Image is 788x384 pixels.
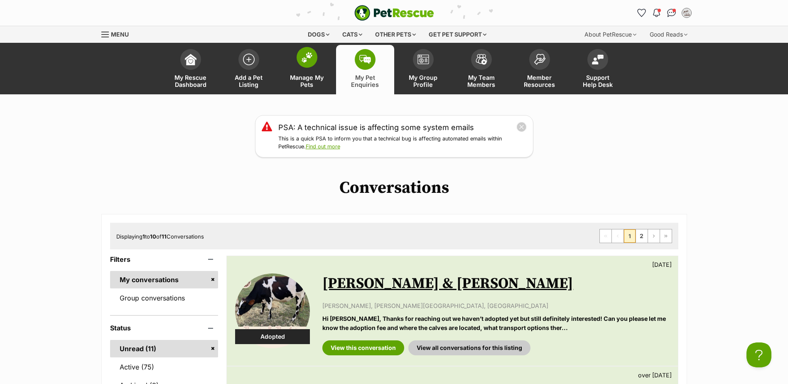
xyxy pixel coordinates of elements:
img: logo-e224e6f780fb5917bec1dbf3a21bbac754714ae5b6737aabdf751b685950b380.svg [354,5,434,21]
div: Get pet support [423,26,492,43]
a: Last page [660,229,672,243]
div: Cats [336,26,368,43]
img: notifications-46538b983faf8c2785f20acdc204bb7945ddae34d4c08c2a6579f10ce5e182be.svg [653,9,660,17]
strong: 11 [162,233,167,240]
a: View this conversation [322,340,404,355]
a: Page 2 [636,229,648,243]
button: close [516,122,527,132]
a: Active (75) [110,358,218,376]
a: PSA: A technical issue is affecting some system emails [278,122,474,133]
img: add-pet-listing-icon-0afa8454b4691262ce3f59096e99ab1cd57d4a30225e0717b998d2c9b9846f56.svg [243,54,255,65]
img: group-profile-icon-3fa3cf56718a62981997c0bc7e787c4b2cf8bcc04b72c1350f741eb67cf2f40e.svg [417,54,429,64]
a: Favourites [635,6,648,20]
a: Unread (11) [110,340,218,357]
img: pet-enquiries-icon-7e3ad2cf08bfb03b45e93fb7055b45f3efa6380592205ae92323e6603595dc1f.svg [359,55,371,64]
img: team-members-icon-5396bd8760b3fe7c0b43da4ab00e1e3bb1a5d9ba89233759b79545d2d3fc5d0d.svg [476,54,487,65]
span: Manage My Pets [288,74,326,88]
img: manage-my-pets-icon-02211641906a0b7f246fdf0571729dbe1e7629f14944591b6c1af311fb30b64b.svg [301,52,313,63]
p: [DATE] [652,260,672,269]
a: Next page [648,229,660,243]
span: My Team Members [463,74,500,88]
a: PetRescue [354,5,434,21]
span: Displaying to of Conversations [116,233,204,240]
div: Good Reads [644,26,693,43]
p: [PERSON_NAME], [PERSON_NAME][GEOGRAPHIC_DATA], [GEOGRAPHIC_DATA] [322,301,669,310]
iframe: Help Scout Beacon - Open [746,342,771,367]
img: help-desk-icon-fdf02630f3aa405de69fd3d07c3f3aa587a6932b1a1747fa1d2bba05be0121f9.svg [592,54,604,64]
a: Menu [101,26,135,41]
a: Conversations [665,6,678,20]
span: My Pet Enquiries [346,74,384,88]
span: My Rescue Dashboard [172,74,209,88]
a: [PERSON_NAME] & [PERSON_NAME] [322,274,573,293]
span: Add a Pet Listing [230,74,268,88]
a: View all conversations for this listing [408,340,530,355]
a: My conversations [110,271,218,288]
div: Other pets [369,26,422,43]
p: over [DATE] [638,371,672,379]
img: Bessie & Beatrice [235,273,310,348]
span: Page 1 [624,229,636,243]
strong: 1 [142,233,145,240]
a: Manage My Pets [278,45,336,94]
button: My account [680,6,693,20]
a: Support Help Desk [569,45,627,94]
img: member-resources-icon-8e73f808a243e03378d46382f2149f9095a855e16c252ad45f914b54edf8863c.svg [534,54,545,65]
nav: Pagination [599,229,672,243]
span: My Group Profile [405,74,442,88]
header: Status [110,324,218,332]
span: First page [600,229,611,243]
span: Previous page [612,229,624,243]
a: Find out more [306,143,340,150]
a: My Group Profile [394,45,452,94]
p: This is a quick PSA to inform you that a technical bug is affecting automated emails within PetRe... [278,135,527,151]
div: Dogs [302,26,335,43]
button: Notifications [650,6,663,20]
span: Support Help Desk [579,74,616,88]
ul: Account quick links [635,6,693,20]
a: My Team Members [452,45,511,94]
p: Hi [PERSON_NAME], Thanks for reaching out we haven’t adopted yet but still definitely interested!... [322,314,669,332]
img: chat-41dd97257d64d25036548639549fe6c8038ab92f7586957e7f3b1b290dea8141.svg [667,9,676,17]
img: dashboard-icon-eb2f2d2d3e046f16d808141f083e7271f6b2e854fb5c12c21221c1fb7104beca.svg [185,54,196,65]
img: Sarah Tivendale profile pic [682,9,691,17]
div: About PetRescue [579,26,642,43]
header: Filters [110,256,218,263]
a: Add a Pet Listing [220,45,278,94]
a: My Rescue Dashboard [162,45,220,94]
div: Adopted [235,329,310,344]
a: Group conversations [110,289,218,307]
a: My Pet Enquiries [336,45,394,94]
a: Member Resources [511,45,569,94]
span: Member Resources [521,74,558,88]
span: Menu [111,31,129,38]
strong: 10 [150,233,156,240]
